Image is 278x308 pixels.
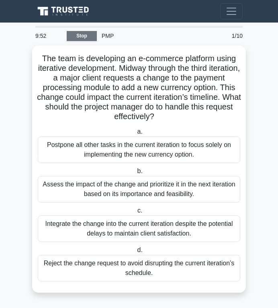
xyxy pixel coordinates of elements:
[37,54,241,122] h5: The team is developing an e-commerce platform using iterative development. Midway through the thi...
[220,3,243,19] button: Toggle navigation
[38,176,240,203] div: Assess the impact of the change and prioritize it in the next iteration based on its importance a...
[38,255,240,281] div: Reject the change request to avoid disrupting the current iteration’s schedule.
[38,215,240,242] div: Integrate the change into the current iteration despite the potential delays to maintain client s...
[31,28,67,44] div: 9:52
[137,207,142,214] span: c.
[137,167,143,174] span: b.
[38,136,240,163] div: Postpone all other tasks in the current iteration to focus solely on implementing the new currenc...
[137,128,143,135] span: a.
[137,246,143,253] span: d.
[97,28,211,44] div: PMP
[211,28,247,44] div: 1/10
[67,31,97,41] a: Stop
